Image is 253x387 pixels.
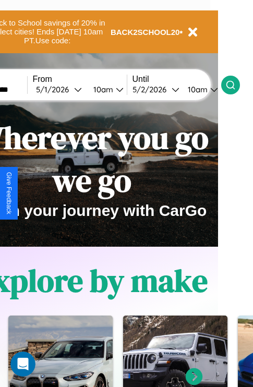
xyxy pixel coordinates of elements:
label: From [33,75,127,84]
div: 5 / 2 / 2026 [132,84,172,94]
div: 10am [183,84,210,94]
button: 10am [85,84,127,95]
div: 10am [88,84,116,94]
button: 10am [179,84,221,95]
button: 5/1/2026 [33,84,85,95]
iframe: Intercom live chat [10,352,35,377]
div: 5 / 1 / 2026 [36,84,74,94]
b: BACK2SCHOOL20 [111,28,180,37]
label: Until [132,75,221,84]
div: Give Feedback [5,172,13,214]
